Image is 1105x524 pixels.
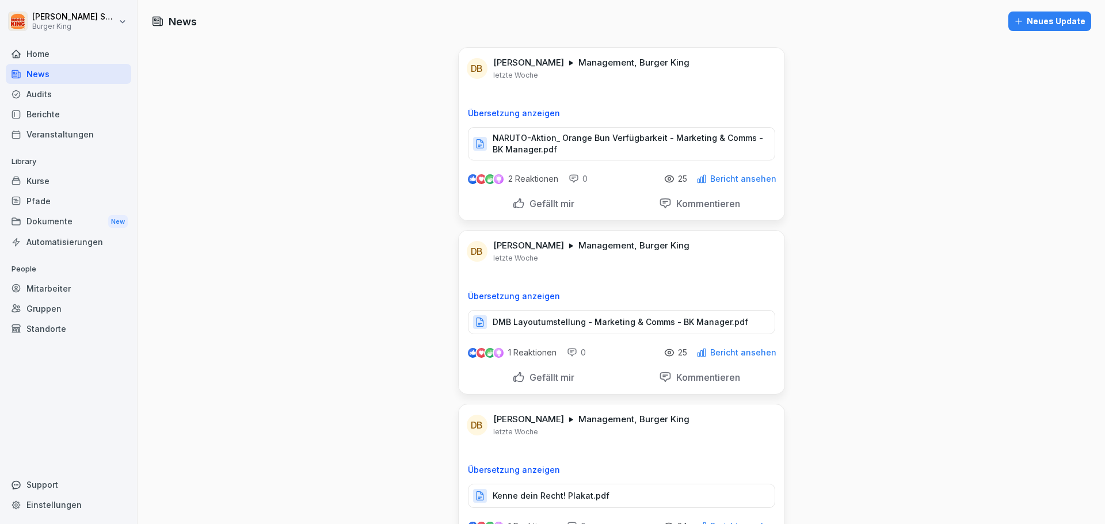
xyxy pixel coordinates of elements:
[468,494,775,505] a: Kenne dein Recht! Plakat.pdf
[468,348,477,357] img: like
[493,490,609,502] p: Kenne dein Recht! Plakat.pdf
[525,372,574,383] p: Gefällt mir
[477,349,486,357] img: love
[508,348,557,357] p: 1 Reaktionen
[32,12,116,22] p: [PERSON_NAME] Salmen
[467,58,487,79] div: DB
[493,132,763,155] p: NARUTO-Aktion_ Orange Bun Verfügbarkeit - Marketing & Comms - BK Manager.pdf
[6,124,131,144] a: Veranstaltungen
[567,347,586,358] div: 0
[493,240,564,251] p: [PERSON_NAME]
[6,211,131,232] div: Dokumente
[6,104,131,124] a: Berichte
[485,174,495,184] img: celebrate
[6,152,131,171] p: Library
[525,198,574,209] p: Gefällt mir
[569,173,588,185] div: 0
[710,174,776,183] p: Bericht ansehen
[493,254,538,263] p: letzte Woche
[6,64,131,84] a: News
[6,44,131,64] a: Home
[32,22,116,30] p: Burger King
[493,71,538,80] p: letzte Woche
[672,198,740,209] p: Kommentieren
[672,372,740,383] p: Kommentieren
[6,495,131,515] a: Einstellungen
[678,348,687,357] p: 25
[468,109,775,118] p: Übersetzung anzeigen
[485,348,495,358] img: celebrate
[468,141,775,153] a: NARUTO-Aktion_ Orange Bun Verfügbarkeit - Marketing & Comms - BK Manager.pdf
[493,57,564,68] p: [PERSON_NAME]
[1014,15,1085,28] div: Neues Update
[477,175,486,183] img: love
[6,191,131,211] a: Pfade
[578,57,689,68] p: Management, Burger King
[468,292,775,301] p: Übersetzung anzeigen
[108,215,128,228] div: New
[468,465,775,475] p: Übersetzung anzeigen
[6,278,131,299] a: Mitarbeiter
[6,319,131,339] a: Standorte
[494,174,504,184] img: inspiring
[467,241,487,262] div: DB
[493,427,538,437] p: letzte Woche
[678,174,687,183] p: 25
[169,14,197,29] h1: News
[6,475,131,495] div: Support
[1008,12,1091,31] button: Neues Update
[6,260,131,278] p: People
[6,171,131,191] a: Kurse
[6,211,131,232] a: DokumenteNew
[493,414,564,425] p: [PERSON_NAME]
[494,347,504,358] img: inspiring
[710,348,776,357] p: Bericht ansehen
[6,84,131,104] a: Audits
[6,232,131,252] a: Automatisierungen
[6,299,131,319] a: Gruppen
[468,174,477,183] img: like
[578,240,689,251] p: Management, Burger King
[493,316,748,328] p: DMB Layoutumstellung - Marketing & Comms - BK Manager.pdf
[468,320,775,331] a: DMB Layoutumstellung - Marketing & Comms - BK Manager.pdf
[508,174,558,183] p: 2 Reaktionen
[578,414,689,425] p: Management, Burger King
[467,415,487,435] div: DB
